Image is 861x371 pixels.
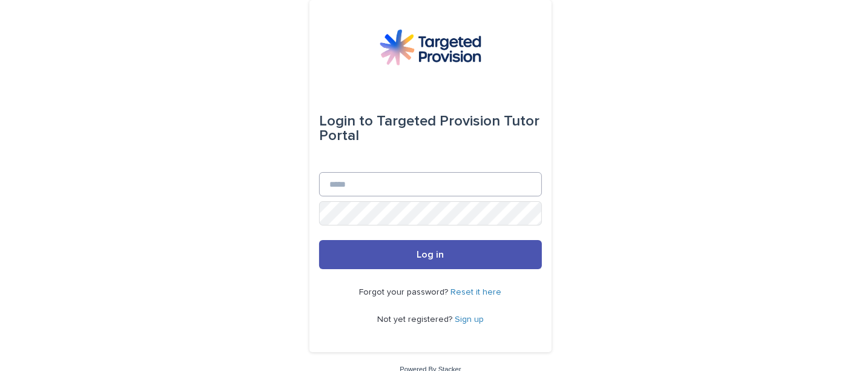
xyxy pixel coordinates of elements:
span: Forgot your password? [360,288,451,296]
span: Not yet registered? [377,315,455,324]
img: M5nRWzHhSzIhMunXDL62 [380,29,481,65]
div: Targeted Provision Tutor Portal [319,104,542,153]
a: Reset it here [451,288,502,296]
span: Login to [319,114,373,129]
a: Sign up [455,315,484,324]
button: Log in [319,240,542,269]
span: Log in [417,250,444,259]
